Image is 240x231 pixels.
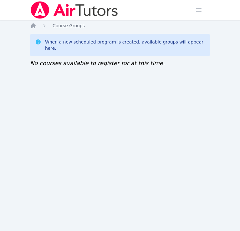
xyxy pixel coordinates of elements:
[53,23,85,28] span: Course Groups
[30,60,165,66] span: No courses available to register for at this time.
[45,39,205,51] div: When a new scheduled program is created, available groups will appear here.
[53,23,85,29] a: Course Groups
[30,1,119,19] img: Air Tutors
[30,23,210,29] nav: Breadcrumb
